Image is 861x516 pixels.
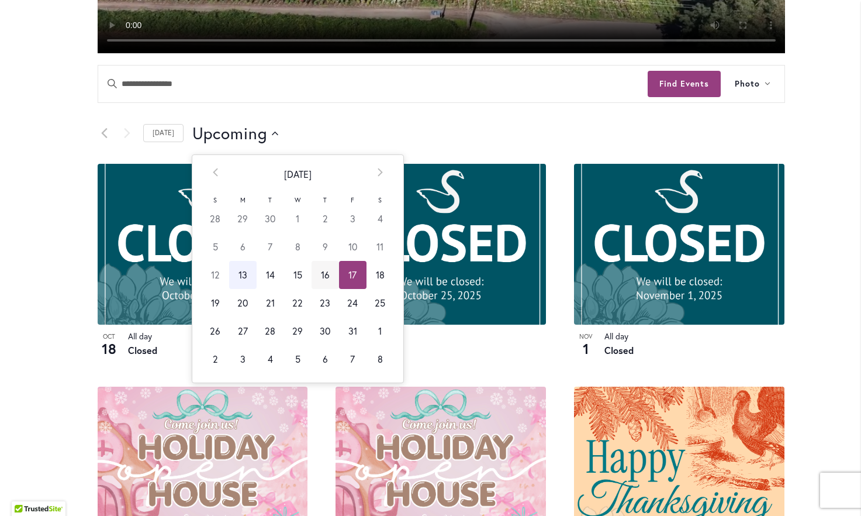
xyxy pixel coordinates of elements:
[339,193,366,205] th: F
[284,261,312,289] td: 15
[312,289,339,317] td: 23
[284,289,312,317] td: 22
[574,339,597,359] span: 1
[721,66,784,102] button: Photo
[257,193,284,205] th: T
[192,122,279,145] button: Click to toggle datepicker
[284,193,312,205] th: W
[257,289,284,317] td: 21
[339,289,366,317] td: 24
[202,205,229,233] td: 28
[202,233,229,261] td: 5
[366,193,394,205] th: S
[574,164,784,325] img: SID – CLOSED – 2025 – november 1
[366,233,394,261] td: 11
[202,289,229,317] td: 19
[98,126,112,140] a: Previous Events
[284,205,312,233] td: 1
[128,344,157,356] a: Closed
[229,289,257,317] td: 20
[229,345,257,373] td: 3
[128,331,152,342] time: All day
[574,332,597,342] span: Nov
[257,345,284,373] td: 4
[229,317,257,345] td: 27
[98,66,648,102] input: Enter Keyword. Search for events by Keyword.
[336,164,546,325] img: SID – CLOSED – 2025 – october 25
[339,345,366,373] td: 7
[312,317,339,345] td: 30
[229,155,366,194] th: [DATE]
[366,261,394,289] td: 18
[339,261,366,289] td: 17
[202,193,229,205] th: S
[257,261,284,289] td: 14
[312,233,339,261] td: 9
[366,345,394,373] td: 8
[312,205,339,233] td: 2
[98,164,308,325] img: SID – CLOSED – 2025 – october 18
[366,317,394,345] td: 1
[9,474,42,507] iframe: Launch Accessibility Center
[229,233,257,261] td: 6
[257,233,284,261] td: 7
[284,233,312,261] td: 8
[98,339,121,359] span: 18
[257,205,284,233] td: 30
[202,317,229,345] td: 26
[312,193,339,205] th: T
[604,344,634,356] a: Closed
[604,331,628,342] time: All day
[366,289,394,317] td: 25
[98,332,121,342] span: Oct
[648,71,721,97] button: Find Events
[229,193,257,205] th: M
[284,317,312,345] td: 29
[339,233,366,261] td: 10
[192,122,268,145] span: Upcoming
[202,261,229,289] td: 12
[339,205,366,233] td: 3
[229,261,257,289] td: 13
[339,317,366,345] td: 31
[229,205,257,233] td: 29
[312,261,339,289] td: 16
[143,124,184,142] a: Click to select today's date
[257,317,284,345] td: 28
[312,345,339,373] td: 6
[735,77,760,91] span: Photo
[284,345,312,373] td: 5
[202,345,229,373] td: 2
[366,205,394,233] td: 4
